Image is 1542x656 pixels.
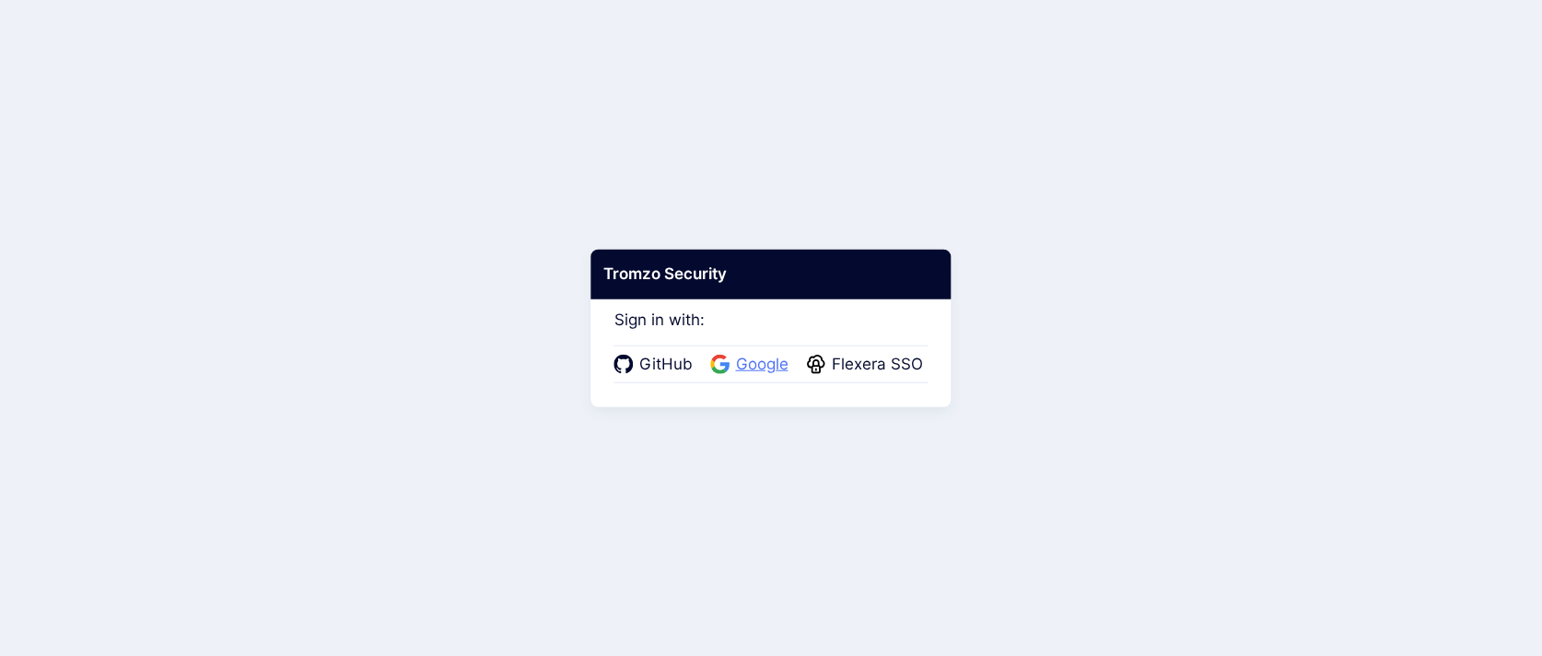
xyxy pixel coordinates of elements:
span: Google [730,353,794,377]
span: Flexera SSO [826,353,929,377]
span: GitHub [634,353,698,377]
a: Google [711,353,794,377]
div: Tromzo Security [590,250,951,299]
a: Flexera SSO [807,353,929,377]
div: Sign in with: [614,286,929,383]
a: GitHub [614,353,698,377]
